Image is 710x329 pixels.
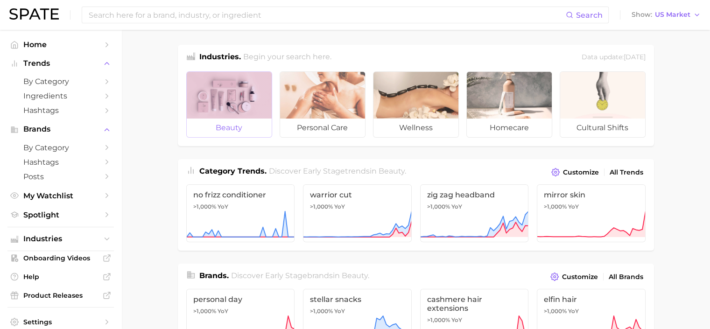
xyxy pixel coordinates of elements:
[582,51,646,64] div: Data update: [DATE]
[199,167,267,175] span: Category Trends .
[609,273,643,281] span: All Brands
[7,56,114,70] button: Trends
[7,189,114,203] a: My Watchlist
[342,271,368,280] span: beauty
[7,155,114,169] a: Hashtags
[427,316,450,323] span: >1,000%
[199,51,241,64] h1: Industries.
[607,166,646,179] a: All Trends
[23,77,98,86] span: by Category
[193,190,288,199] span: no frizz conditioner
[427,190,522,199] span: zig zag headband
[310,308,333,315] span: >1,000%
[537,184,646,242] a: mirror skin>1,000% YoY
[544,203,567,210] span: >1,000%
[310,203,333,210] span: >1,000%
[451,316,462,324] span: YoY
[231,271,369,280] span: Discover Early Stage brands in .
[548,270,600,283] button: Customize
[23,158,98,167] span: Hashtags
[218,203,228,210] span: YoY
[7,169,114,184] a: Posts
[23,318,98,326] span: Settings
[193,203,216,210] span: >1,000%
[576,11,603,20] span: Search
[334,203,345,210] span: YoY
[193,295,288,304] span: personal day
[23,273,98,281] span: Help
[186,184,295,242] a: no frizz conditioner>1,000% YoY
[7,251,114,265] a: Onboarding Videos
[187,119,272,137] span: beauty
[7,270,114,284] a: Help
[451,203,462,210] span: YoY
[7,103,114,118] a: Hashtags
[23,59,98,68] span: Trends
[218,308,228,315] span: YoY
[303,184,412,242] a: warrior cut>1,000% YoY
[427,203,450,210] span: >1,000%
[466,71,552,138] a: homecare
[427,295,522,313] span: cashmere hair extensions
[334,308,345,315] span: YoY
[7,232,114,246] button: Industries
[7,122,114,136] button: Brands
[23,40,98,49] span: Home
[544,308,567,315] span: >1,000%
[562,273,598,281] span: Customize
[7,74,114,89] a: by Category
[280,119,365,137] span: personal care
[23,254,98,262] span: Onboarding Videos
[610,168,643,176] span: All Trends
[23,91,98,100] span: Ingredients
[23,191,98,200] span: My Watchlist
[243,51,331,64] h2: Begin your search here.
[655,12,690,17] span: US Market
[199,271,229,280] span: Brands .
[544,295,639,304] span: elfin hair
[23,291,98,300] span: Product Releases
[420,184,529,242] a: zig zag headband>1,000% YoY
[186,71,272,138] a: beauty
[373,119,458,137] span: wellness
[9,8,59,20] img: SPATE
[23,125,98,133] span: Brands
[23,235,98,243] span: Industries
[549,166,601,179] button: Customize
[310,190,405,199] span: warrior cut
[88,7,566,23] input: Search here for a brand, industry, or ingredient
[7,37,114,52] a: Home
[568,308,579,315] span: YoY
[23,210,98,219] span: Spotlight
[7,208,114,222] a: Spotlight
[560,71,646,138] a: cultural shifts
[563,168,599,176] span: Customize
[560,119,645,137] span: cultural shifts
[7,315,114,329] a: Settings
[23,143,98,152] span: by Category
[629,9,703,21] button: ShowUS Market
[632,12,652,17] span: Show
[193,308,216,315] span: >1,000%
[23,106,98,115] span: Hashtags
[310,295,405,304] span: stellar snacks
[7,89,114,103] a: Ingredients
[467,119,552,137] span: homecare
[269,167,406,175] span: Discover Early Stage trends in .
[544,190,639,199] span: mirror skin
[7,288,114,302] a: Product Releases
[23,172,98,181] span: Posts
[606,271,646,283] a: All Brands
[7,140,114,155] a: by Category
[379,167,405,175] span: beauty
[568,203,579,210] span: YoY
[373,71,459,138] a: wellness
[280,71,366,138] a: personal care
